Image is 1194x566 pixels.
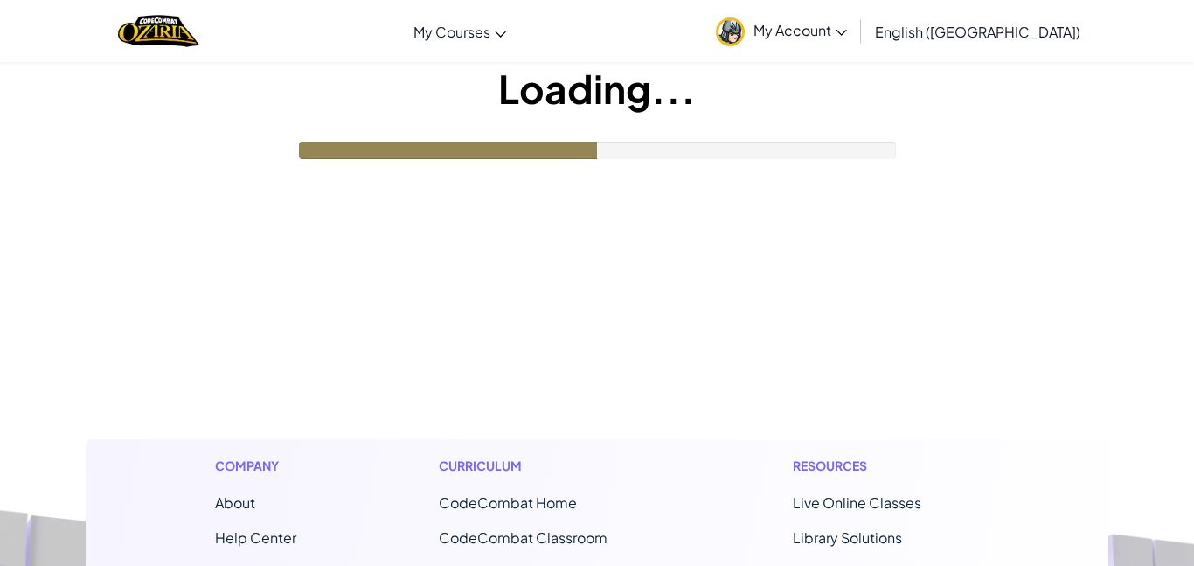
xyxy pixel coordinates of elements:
[716,17,745,46] img: avatar
[215,457,296,475] h1: Company
[439,493,577,512] span: CodeCombat Home
[753,21,847,39] span: My Account
[866,8,1089,55] a: English ([GEOGRAPHIC_DATA])
[118,13,199,49] a: Ozaria by CodeCombat logo
[439,457,650,475] h1: Curriculum
[793,528,902,547] a: Library Solutions
[439,528,607,547] a: CodeCombat Classroom
[405,8,515,55] a: My Courses
[118,13,199,49] img: Home
[413,23,490,41] span: My Courses
[793,457,979,475] h1: Resources
[215,493,255,512] a: About
[707,3,856,59] a: My Account
[793,493,921,512] a: Live Online Classes
[875,23,1080,41] span: English ([GEOGRAPHIC_DATA])
[215,528,296,547] a: Help Center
